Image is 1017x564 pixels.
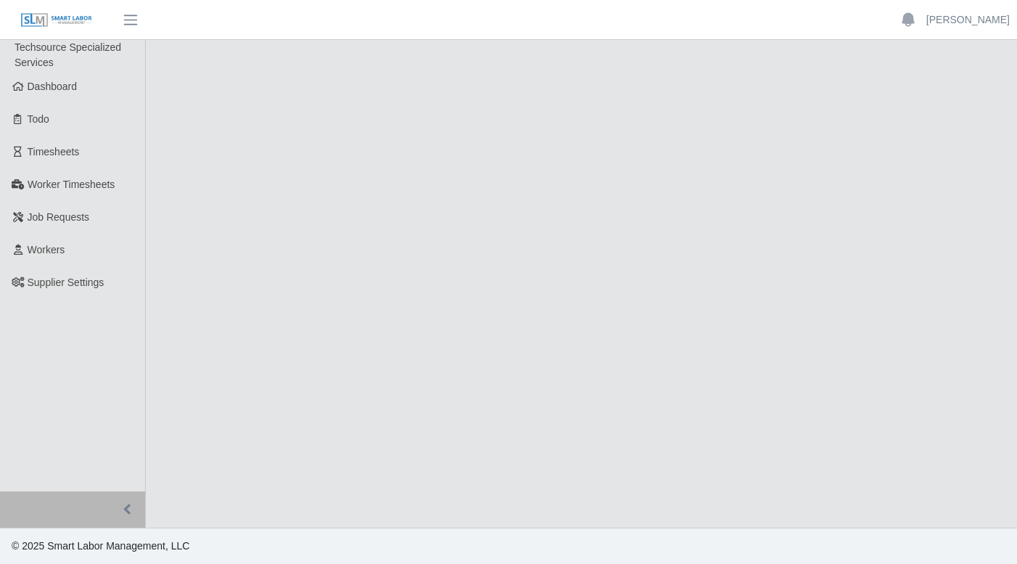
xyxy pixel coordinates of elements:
[28,244,65,256] span: Workers
[28,179,115,190] span: Worker Timesheets
[12,540,189,552] span: © 2025 Smart Labor Management, LLC
[28,211,90,223] span: Job Requests
[28,81,78,92] span: Dashboard
[28,146,80,158] span: Timesheets
[20,12,93,28] img: SLM Logo
[15,41,121,68] span: Techsource Specialized Services
[926,12,1010,28] a: [PERSON_NAME]
[28,113,49,125] span: Todo
[28,277,104,288] span: Supplier Settings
